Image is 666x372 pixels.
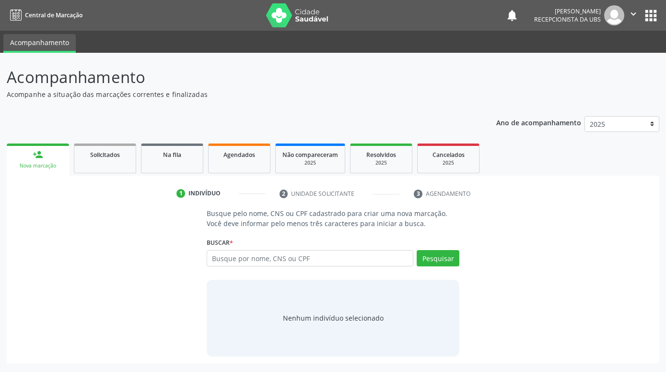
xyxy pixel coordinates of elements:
[624,5,643,25] button: 
[283,313,384,323] div: Nenhum indivíduo selecionado
[505,9,519,22] button: notifications
[604,5,624,25] img: img
[176,189,185,198] div: 1
[3,34,76,53] a: Acompanhamento
[366,151,396,159] span: Resolvidos
[207,208,459,228] p: Busque pelo nome, CNS ou CPF cadastrado para criar uma nova marcação. Você deve informar pelo men...
[207,250,413,266] input: Busque por nome, CNS ou CPF
[534,7,601,15] div: [PERSON_NAME]
[90,151,120,159] span: Solicitados
[496,116,581,128] p: Ano de acompanhamento
[207,235,233,250] label: Buscar
[163,151,181,159] span: Na fila
[282,151,338,159] span: Não compareceram
[7,65,464,89] p: Acompanhamento
[357,159,405,167] div: 2025
[534,15,601,24] span: Recepcionista da UBS
[432,151,465,159] span: Cancelados
[33,149,43,160] div: person_add
[25,11,82,19] span: Central de Marcação
[643,7,659,24] button: apps
[7,7,82,23] a: Central de Marcação
[424,159,472,167] div: 2025
[7,89,464,99] p: Acompanhe a situação das marcações correntes e finalizadas
[188,189,221,198] div: Indivíduo
[13,162,62,169] div: Nova marcação
[628,9,639,19] i: 
[282,159,338,167] div: 2025
[223,151,255,159] span: Agendados
[417,250,459,266] button: Pesquisar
